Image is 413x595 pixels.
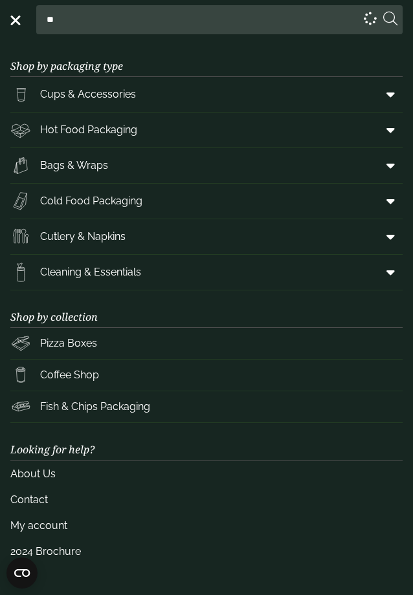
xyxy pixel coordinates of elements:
h3: Looking for help? [10,423,403,460]
span: Fish & Chips Packaging [40,399,150,415]
img: Pizza_boxes.svg [10,333,31,354]
a: Cups & Accessories [10,77,403,112]
a: Cutlery & Napkins [10,219,403,254]
span: Cold Food Packaging [40,193,142,209]
span: Hot Food Packaging [40,122,137,138]
img: open-wipe.svg [10,262,31,283]
span: Cutlery & Napkins [40,229,126,244]
h3: Shop by collection [10,290,403,328]
a: 2024 Brochure [10,539,403,565]
a: Cleaning & Essentials [10,255,403,290]
h3: Shop by packaging type [10,39,403,77]
img: PintNhalf_cup.svg [10,84,31,105]
a: Pizza Boxes [10,328,403,359]
span: Coffee Shop [40,367,99,383]
a: Fish & Chips Packaging [10,391,403,422]
img: Paper_carriers.svg [10,155,31,176]
img: Cutlery.svg [10,226,31,247]
button: Open CMP widget [6,557,38,589]
img: FishNchip_box.svg [10,396,31,417]
span: Bags & Wraps [40,158,108,173]
img: Deli_box.svg [10,120,31,140]
a: Hot Food Packaging [10,113,403,147]
span: Cups & Accessories [40,87,136,102]
a: Coffee Shop [10,360,403,391]
a: My account [10,513,403,539]
a: Cold Food Packaging [10,184,403,219]
a: Contact [10,487,403,513]
span: Cleaning & Essentials [40,265,141,280]
a: Bags & Wraps [10,148,403,183]
a: About Us [10,461,403,487]
img: HotDrink_paperCup.svg [10,365,31,385]
img: Sandwich_box.svg [10,191,31,211]
span: Pizza Boxes [40,336,97,351]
